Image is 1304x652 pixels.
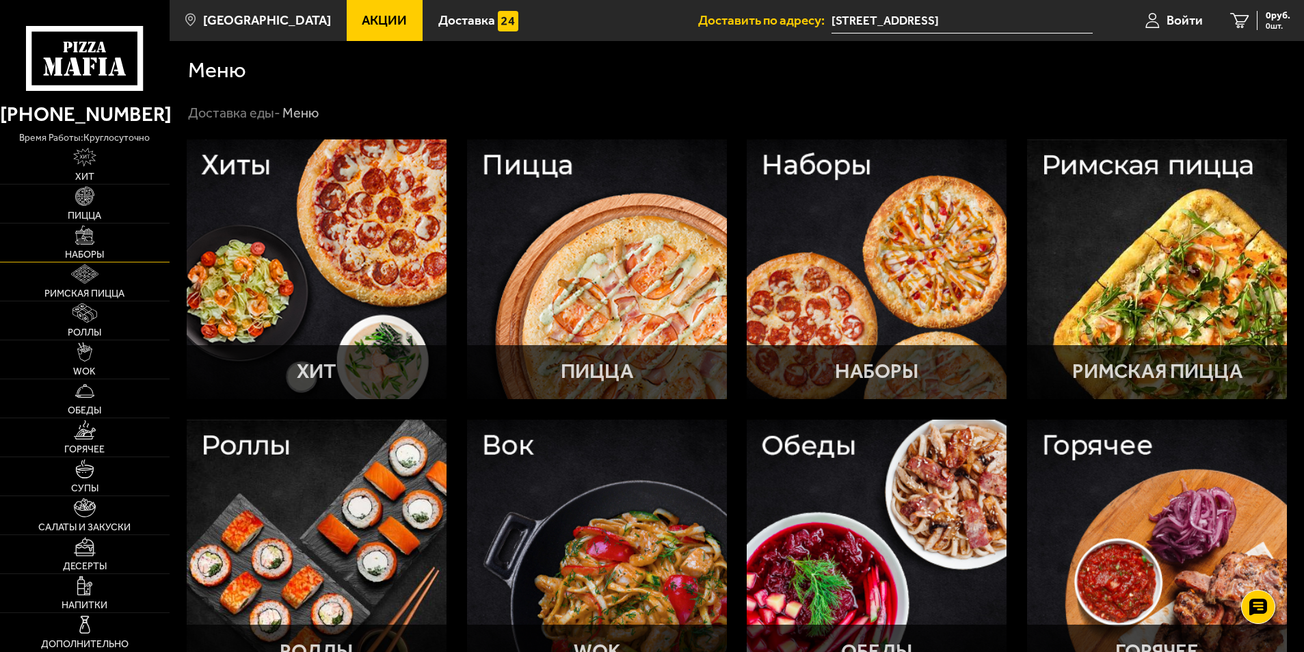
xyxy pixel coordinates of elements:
[68,211,101,221] span: Пицца
[188,105,280,121] a: Доставка еды-
[64,445,105,454] span: Горячее
[68,406,101,416] span: Обеды
[747,139,1007,399] a: НаборыНаборы
[1072,362,1242,382] p: Римская пицца
[65,250,104,260] span: Наборы
[44,289,124,299] span: Римская пицца
[1167,14,1203,27] span: Войти
[203,14,331,27] span: [GEOGRAPHIC_DATA]
[297,362,336,382] p: Хит
[561,362,633,382] p: Пицца
[498,11,518,31] img: 15daf4d41897b9f0e9f617042186c801.svg
[71,484,98,493] span: Супы
[188,59,246,81] h1: Меню
[698,14,831,27] span: Доставить по адресу:
[187,139,447,399] a: ХитХит
[1266,11,1290,21] span: 0 руб.
[831,8,1092,33] span: Санкт-Петербург, Софийская улица, 8к1с1
[62,601,107,610] span: Напитки
[467,139,727,399] a: ПиццаПицца
[41,640,129,649] span: Дополнительно
[282,105,319,122] div: Меню
[75,172,94,182] span: Хит
[63,562,107,571] span: Десерты
[835,362,918,382] p: Наборы
[831,8,1092,33] input: Ваш адрес доставки
[1266,22,1290,30] span: 0 шт.
[73,367,96,377] span: WOK
[362,14,407,27] span: Акции
[438,14,495,27] span: Доставка
[1027,139,1287,399] a: Римская пиццаРимская пицца
[68,328,101,338] span: Роллы
[38,523,131,532] span: Салаты и закуски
